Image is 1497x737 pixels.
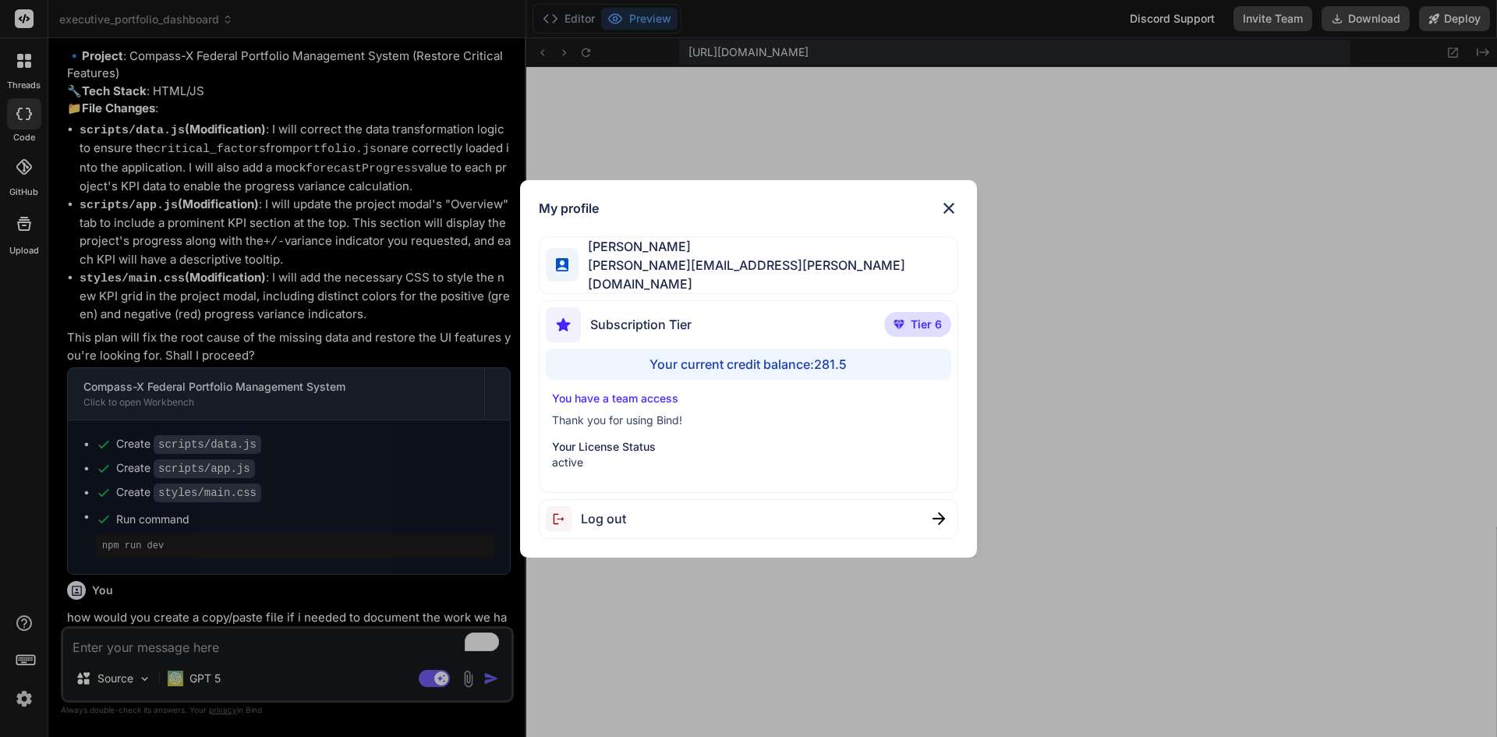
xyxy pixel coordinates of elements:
h1: My profile [539,199,599,218]
span: [PERSON_NAME][EMAIL_ADDRESS][PERSON_NAME][DOMAIN_NAME] [579,256,957,293]
img: profile [556,258,568,271]
img: logout [546,506,581,532]
img: close [933,512,945,525]
span: [PERSON_NAME] [579,237,957,256]
img: premium [894,320,904,329]
p: Thank you for using Bind! [552,413,946,428]
span: Tier 6 [911,317,942,332]
img: subscription [546,307,581,342]
p: You have a team access [552,391,946,406]
div: Your current credit balance: 281.5 [546,349,952,380]
img: close [940,199,958,218]
span: Subscription Tier [590,315,692,334]
p: Your License Status [552,439,946,455]
p: active [552,455,946,470]
span: Log out [581,509,626,528]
